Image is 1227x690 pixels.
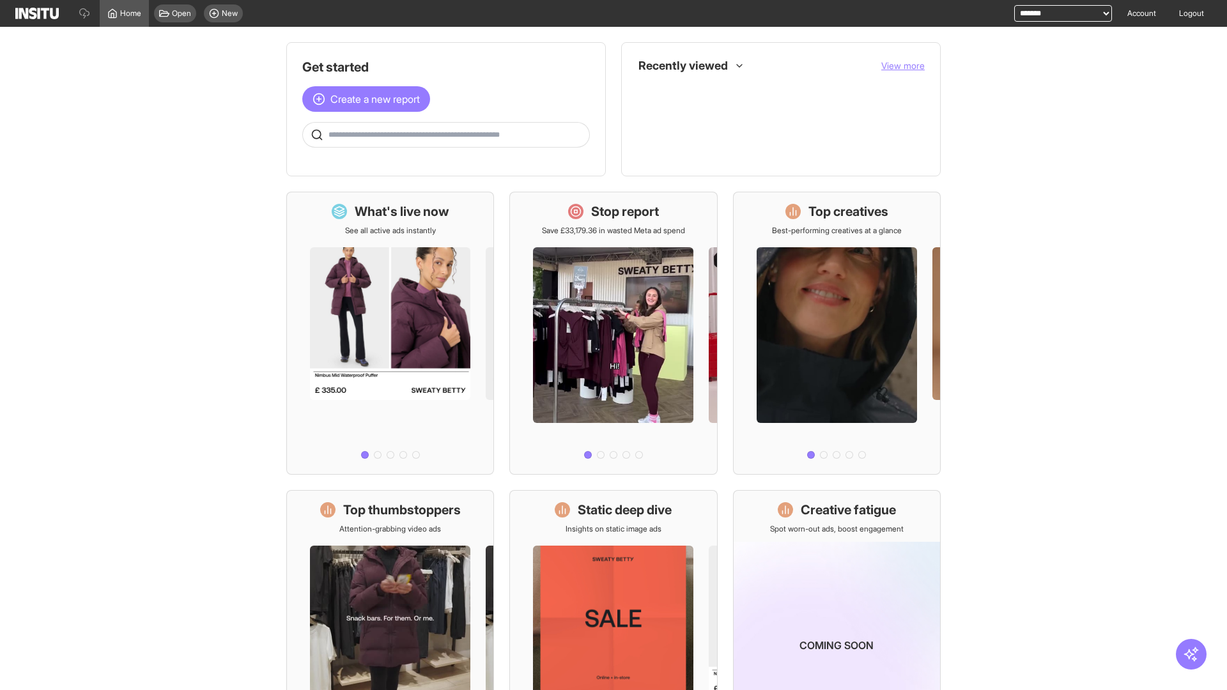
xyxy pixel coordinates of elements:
[566,524,661,534] p: Insights on static image ads
[302,86,430,112] button: Create a new report
[772,226,902,236] p: Best-performing creatives at a glance
[355,203,449,220] h1: What's live now
[509,192,717,475] a: Stop reportSave £33,179.36 in wasted Meta ad spend
[578,501,672,519] h1: Static deep dive
[345,226,436,236] p: See all active ads instantly
[881,59,925,72] button: View more
[733,192,941,475] a: Top creativesBest-performing creatives at a glance
[15,8,59,19] img: Logo
[542,226,685,236] p: Save £33,179.36 in wasted Meta ad spend
[339,524,441,534] p: Attention-grabbing video ads
[881,60,925,71] span: View more
[330,91,420,107] span: Create a new report
[120,8,141,19] span: Home
[172,8,191,19] span: Open
[222,8,238,19] span: New
[302,58,590,76] h1: Get started
[343,501,461,519] h1: Top thumbstoppers
[286,192,494,475] a: What's live nowSee all active ads instantly
[808,203,888,220] h1: Top creatives
[591,203,659,220] h1: Stop report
